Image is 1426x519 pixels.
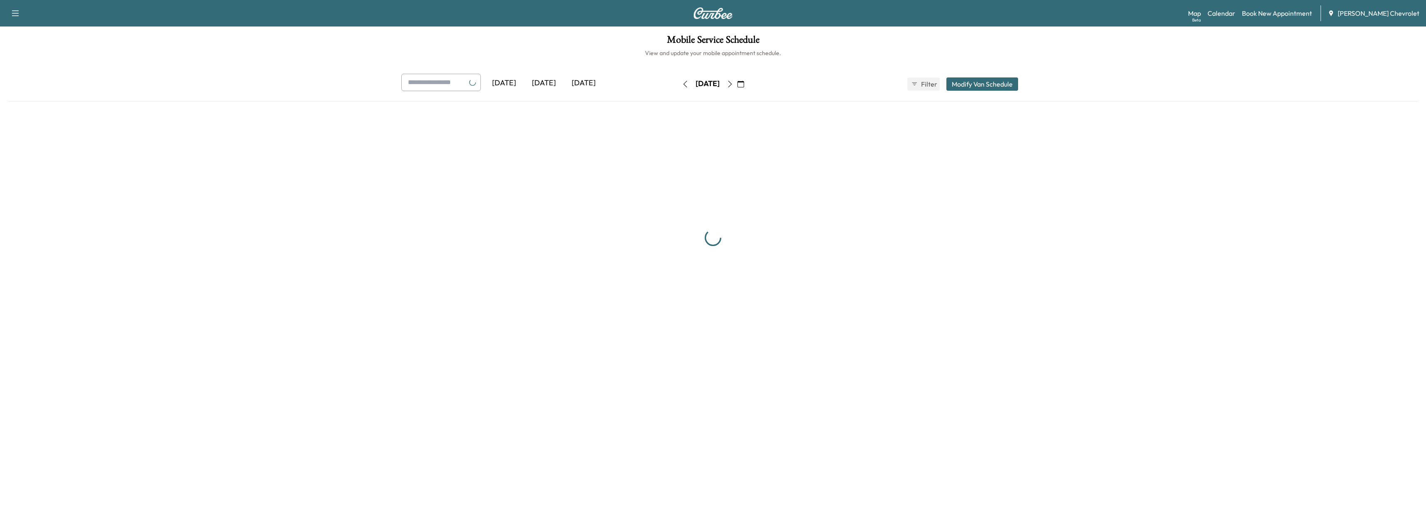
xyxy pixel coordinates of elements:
[1188,8,1201,18] a: MapBeta
[921,79,936,89] span: Filter
[1208,8,1235,18] a: Calendar
[1192,17,1201,23] div: Beta
[8,49,1418,57] h6: View and update your mobile appointment schedule.
[946,77,1018,91] button: Modify Van Schedule
[8,35,1418,49] h1: Mobile Service Schedule
[1242,8,1312,18] a: Book New Appointment
[693,7,733,19] img: Curbee Logo
[907,77,940,91] button: Filter
[564,74,604,93] div: [DATE]
[1338,8,1419,18] span: [PERSON_NAME] Chevrolet
[484,74,524,93] div: [DATE]
[524,74,564,93] div: [DATE]
[696,79,720,89] div: [DATE]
